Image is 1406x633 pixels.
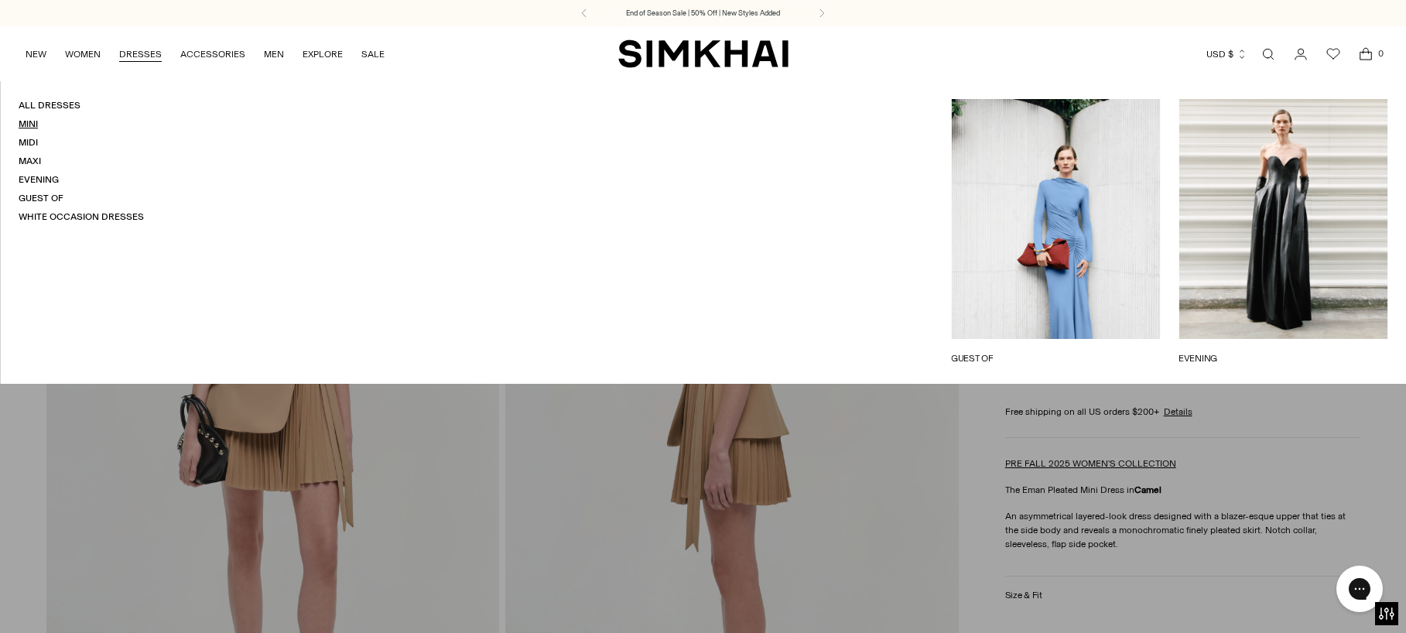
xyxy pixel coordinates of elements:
a: WOMEN [65,37,101,71]
a: SALE [361,37,385,71]
span: 0 [1374,46,1387,60]
a: SIMKHAI [618,39,789,69]
iframe: Gorgias live chat messenger [1329,560,1391,618]
a: EXPLORE [303,37,343,71]
a: ACCESSORIES [180,37,245,71]
a: End of Season Sale | 50% Off | New Styles Added [626,8,780,19]
a: Open cart modal [1350,39,1381,70]
a: Wishlist [1318,39,1349,70]
a: Open search modal [1253,39,1284,70]
button: USD $ [1206,37,1247,71]
a: Go to the account page [1285,39,1316,70]
a: DRESSES [119,37,162,71]
a: MEN [264,37,284,71]
a: NEW [26,37,46,71]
